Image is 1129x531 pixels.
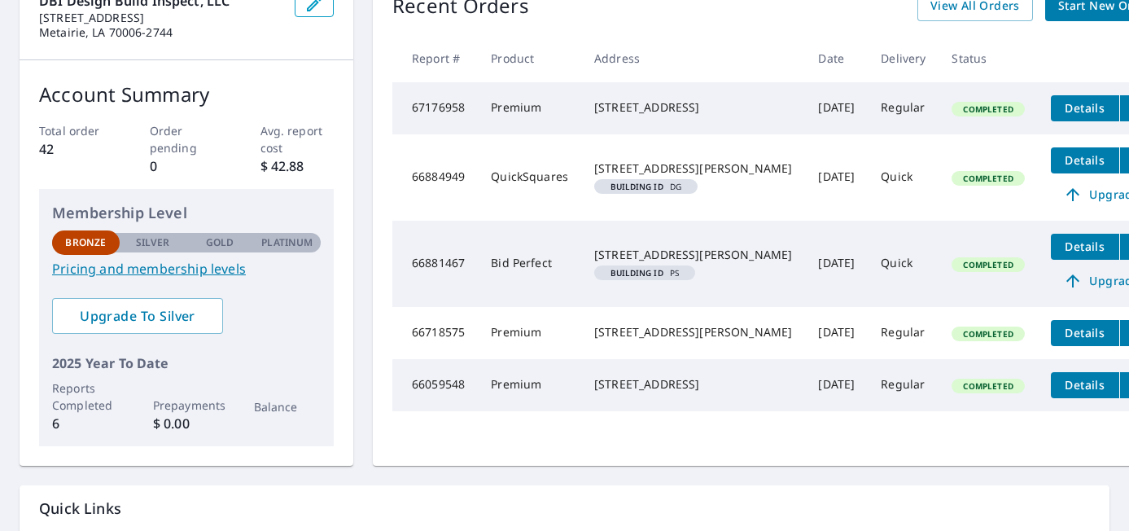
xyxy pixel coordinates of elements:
[52,202,321,224] p: Membership Level
[953,380,1022,392] span: Completed
[1061,100,1109,116] span: Details
[261,235,313,250] p: Platinum
[39,11,282,25] p: [STREET_ADDRESS]
[478,134,581,221] td: QuickSquares
[1061,325,1109,340] span: Details
[868,221,939,307] td: Quick
[953,103,1022,115] span: Completed
[610,269,663,277] em: Building ID
[478,307,581,359] td: Premium
[39,80,334,109] p: Account Summary
[39,139,113,159] p: 42
[52,259,321,279] a: Pricing and membership levels
[153,414,221,433] p: $ 0.00
[1051,320,1119,346] button: detailsBtn-66718575
[1051,95,1119,121] button: detailsBtn-67176958
[478,221,581,307] td: Bid Perfect
[1051,234,1119,260] button: detailsBtn-66881467
[65,235,106,250] p: Bronze
[65,307,210,325] span: Upgrade To Silver
[150,156,224,176] p: 0
[868,82,939,134] td: Regular
[1051,372,1119,398] button: detailsBtn-66059548
[392,134,478,221] td: 66884949
[392,359,478,411] td: 66059548
[150,122,224,156] p: Order pending
[805,221,868,307] td: [DATE]
[601,269,689,277] span: PS
[805,34,868,82] th: Date
[153,397,221,414] p: Prepayments
[1061,239,1109,254] span: Details
[39,498,1090,519] p: Quick Links
[868,307,939,359] td: Regular
[594,99,792,116] div: [STREET_ADDRESS]
[594,247,792,263] div: [STREET_ADDRESS][PERSON_NAME]
[254,398,322,415] p: Balance
[136,235,170,250] p: Silver
[52,380,120,414] p: Reports Completed
[953,173,1022,184] span: Completed
[610,182,663,191] em: Building ID
[601,182,691,191] span: DG
[39,122,113,139] p: Total order
[52,298,223,334] a: Upgrade To Silver
[52,414,120,433] p: 6
[392,82,478,134] td: 67176958
[392,307,478,359] td: 66718575
[805,82,868,134] td: [DATE]
[260,122,335,156] p: Avg. report cost
[52,353,321,373] p: 2025 Year To Date
[206,235,234,250] p: Gold
[581,34,805,82] th: Address
[953,328,1022,340] span: Completed
[1061,152,1109,168] span: Details
[478,359,581,411] td: Premium
[478,82,581,134] td: Premium
[392,221,478,307] td: 66881467
[260,156,335,176] p: $ 42.88
[594,324,792,340] div: [STREET_ADDRESS][PERSON_NAME]
[594,160,792,177] div: [STREET_ADDRESS][PERSON_NAME]
[1051,147,1119,173] button: detailsBtn-66884949
[39,25,282,40] p: Metairie, LA 70006-2744
[478,34,581,82] th: Product
[805,134,868,221] td: [DATE]
[805,307,868,359] td: [DATE]
[939,34,1037,82] th: Status
[1061,377,1109,393] span: Details
[868,34,939,82] th: Delivery
[953,259,1022,270] span: Completed
[392,34,478,82] th: Report #
[594,376,792,393] div: [STREET_ADDRESS]
[868,134,939,221] td: Quick
[868,359,939,411] td: Regular
[805,359,868,411] td: [DATE]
